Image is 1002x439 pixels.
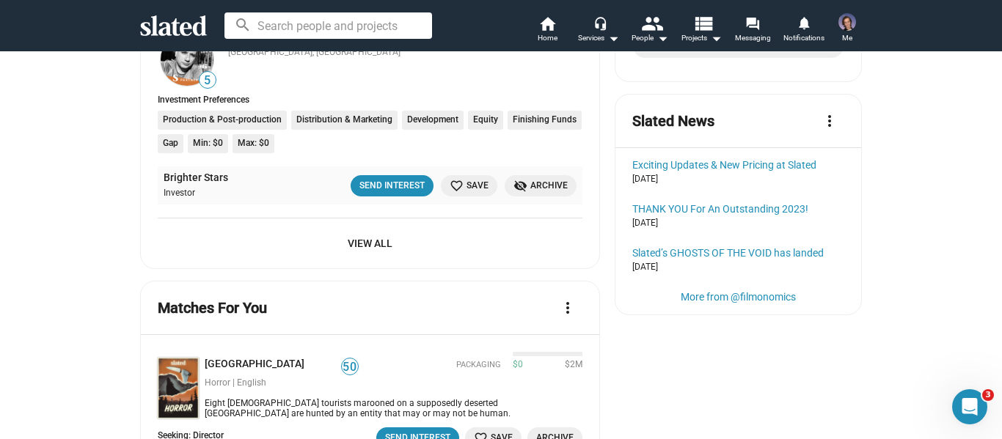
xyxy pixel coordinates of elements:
[604,29,622,47] mat-icon: arrow_drop_down
[632,262,844,273] div: [DATE]
[830,10,865,48] button: Logan KellyMe
[632,203,844,215] a: THANK YOU For An Outstanding 2023!
[169,230,571,257] span: View All
[559,299,577,317] mat-icon: more_vert
[559,359,582,371] span: $2M
[228,47,556,59] div: [GEOGRAPHIC_DATA], [GEOGRAPHIC_DATA]
[982,389,994,401] span: 3
[783,29,824,47] span: Notifications
[632,159,844,171] a: Exciting Updates & New Pricing at Slated
[538,29,557,47] span: Home
[641,12,662,34] mat-icon: people
[727,15,778,47] a: Messaging
[351,175,434,196] button: Send Interest
[441,175,497,196] button: Save
[161,33,213,86] img: Marco Allegri
[654,29,671,47] mat-icon: arrow_drop_down
[778,15,830,47] a: Notifications
[573,15,624,47] button: Services
[158,230,582,257] a: View All
[164,171,228,185] a: Brighter Stars
[402,111,464,130] li: Development
[450,178,489,193] span: Save
[205,377,359,389] div: Horror | English
[450,179,464,193] mat-icon: favorite_border
[797,15,811,29] mat-icon: notifications
[952,389,987,424] iframe: Intercom live chat
[224,12,432,39] input: Search people and projects
[707,29,725,47] mat-icon: arrow_drop_down
[578,29,619,47] div: Services
[522,15,573,47] a: Home
[632,29,668,47] div: People
[468,111,503,130] li: Equity
[158,30,216,89] a: Marco Allegri
[188,134,228,153] li: Min: $0
[838,13,856,31] img: Logan Kelly
[821,112,838,130] mat-icon: more_vert
[342,360,358,375] span: 50
[632,111,714,131] mat-card-title: Slated News
[513,359,523,371] span: $0
[158,134,183,153] li: Gap
[164,188,283,199] div: Investor
[205,358,310,372] a: [GEOGRAPHIC_DATA]
[632,247,844,259] a: Slated’s GHOSTS OF THE VOID has landed
[359,178,425,193] div: Send Interest
[632,218,844,229] div: [DATE]
[745,16,759,30] mat-icon: forum
[632,174,844,185] div: [DATE]
[624,15,676,47] button: People
[158,358,199,418] img: Massacre Island
[291,111,398,130] li: Distribution & Marketing
[456,360,501,371] span: Packaging
[513,178,568,193] span: Archive
[158,95,582,105] div: Investment Preferences
[538,15,556,32] mat-icon: home
[681,29,722,47] span: Projects
[508,111,582,130] li: Finishing Funds
[842,29,852,47] span: Me
[199,398,582,418] div: Eight American tourists marooned on a supposedly deserted Caribbean island are hunted by an entit...
[692,12,714,34] mat-icon: view_list
[200,73,216,88] span: 5
[158,111,287,130] li: Production & Post-production
[676,15,727,47] button: Projects
[158,298,267,318] mat-card-title: Matches For You
[233,134,274,153] li: Max: $0
[513,179,527,193] mat-icon: visibility_off
[681,291,796,303] a: More from @filmonomics
[735,29,771,47] span: Messaging
[505,175,577,196] button: Archive
[593,16,607,29] mat-icon: headset_mic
